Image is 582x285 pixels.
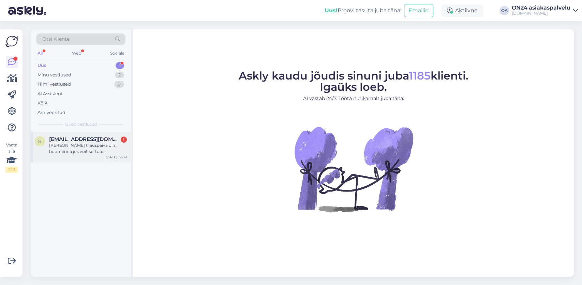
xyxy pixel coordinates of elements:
[404,4,433,17] button: Emailid
[409,69,431,82] span: 1185
[239,69,468,94] span: Askly kaudu jõudis sinuni juba klienti. Igaüks loeb.
[239,95,468,102] p: AI vastab 24/7. Tööta nutikamalt juba täna.
[38,62,46,69] div: Uus
[292,108,415,230] img: No Chat active
[512,11,570,16] div: [DOMAIN_NAME]
[325,6,401,15] div: Proovi tasuta juba täna:
[38,90,63,97] div: AI Assistent
[38,72,71,79] div: Minu vestlused
[512,5,578,16] a: ON24 asiakaspalvelu[DOMAIN_NAME]
[38,109,65,116] div: Arhiveeritud
[49,142,127,155] div: [PERSON_NAME] tilauspäivä olisi huomenna jos voit kertoa [PERSON_NAME].
[5,167,18,173] div: 2 / 3
[325,7,338,14] b: Uus!
[121,137,127,143] div: 1
[116,62,124,69] div: 1
[499,6,509,15] div: OA
[109,49,125,58] div: Socials
[65,121,97,127] span: Uued vestlused
[114,81,124,88] div: 0
[49,136,120,142] span: hurinapiipari@hotmail.com
[71,49,83,58] div: Web
[38,81,71,88] div: Tiimi vestlused
[115,72,124,79] div: 2
[442,4,483,17] div: Aktiivne
[42,35,70,43] span: Otsi kliente
[5,35,18,48] img: Askly Logo
[5,142,18,173] div: Vaata siia
[512,5,570,11] div: ON24 asiakaspalvelu
[38,139,42,144] span: h
[36,49,44,58] div: All
[38,100,47,106] div: Kõik
[106,155,127,160] div: [DATE] 12:09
